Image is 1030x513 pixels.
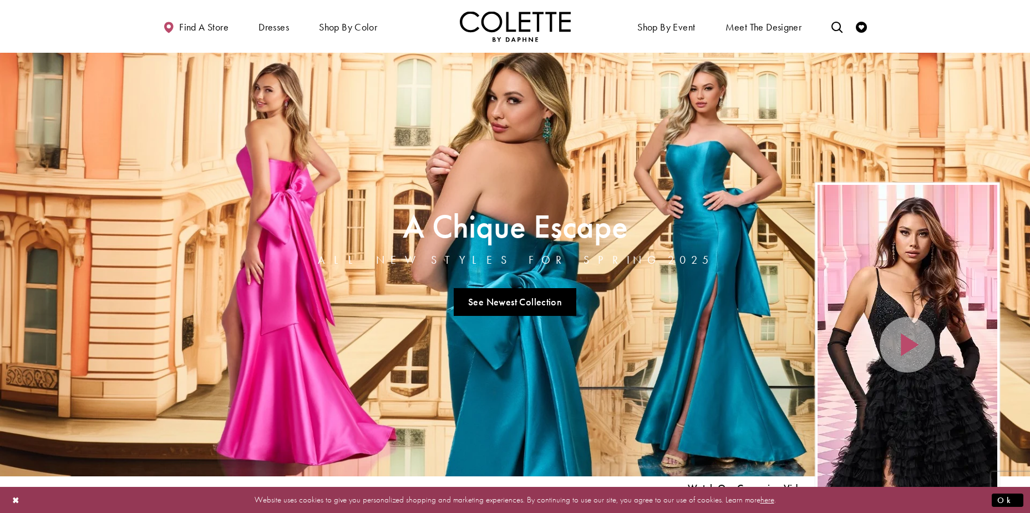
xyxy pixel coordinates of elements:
a: Check Wishlist [853,11,870,42]
a: Visit Home Page [460,11,571,42]
a: here [760,494,774,505]
ul: Slider Links [314,284,716,320]
span: Find a store [179,22,229,33]
button: Submit Dialog [992,493,1023,507]
span: Shop by color [316,11,380,42]
img: Colette by Daphne [460,11,571,42]
a: Toggle search [829,11,845,42]
span: Shop by color [319,22,377,33]
span: Shop By Event [635,11,698,42]
span: Play Slide #15 Video [687,482,809,494]
a: Meet the designer [723,11,805,42]
a: Find a store [160,11,231,42]
span: Meet the designer [725,22,802,33]
span: Dresses [258,22,289,33]
span: Dresses [256,11,292,42]
button: Close Dialog [7,490,26,510]
a: See Newest Collection A Chique Escape All New Styles For Spring 2025 [454,288,577,316]
span: Shop By Event [637,22,695,33]
p: Website uses cookies to give you personalized shopping and marketing experiences. By continuing t... [80,492,950,507]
